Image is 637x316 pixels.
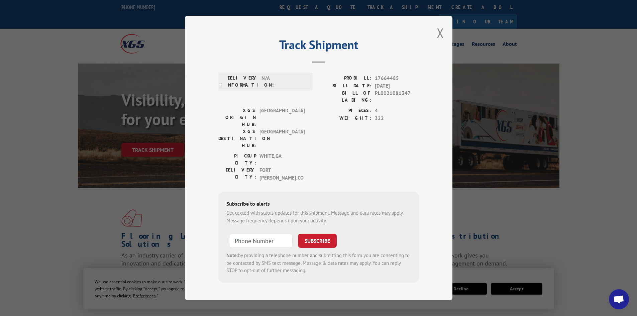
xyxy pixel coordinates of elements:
label: BILL OF LADING: [319,90,371,104]
span: PL0021081347 [375,90,419,104]
label: PROBILL: [319,75,371,82]
input: Phone Number [229,234,293,248]
strong: Note: [226,252,238,258]
label: WEIGHT: [319,115,371,122]
label: DELIVERY CITY: [218,167,256,182]
label: PIECES: [319,107,371,115]
label: XGS ORIGIN HUB: [218,107,256,128]
span: FORT [PERSON_NAME] , CO [259,167,305,182]
span: [GEOGRAPHIC_DATA] [259,107,305,128]
div: Get texted with status updates for this shipment. Message and data rates may apply. Message frequ... [226,209,411,224]
label: BILL DATE: [319,82,371,90]
span: 322 [375,115,419,122]
label: PICKUP CITY: [218,152,256,167]
div: Open chat [609,289,629,309]
div: Subscribe to alerts [226,200,411,209]
label: XGS DESTINATION HUB: [218,128,256,149]
span: [GEOGRAPHIC_DATA] [259,128,305,149]
div: by providing a telephone number and submitting this form you are consenting to be contacted by SM... [226,252,411,275]
span: 17664485 [375,75,419,82]
span: 4 [375,107,419,115]
h2: Track Shipment [218,40,419,53]
button: Close modal [437,24,444,42]
label: DELIVERY INFORMATION: [220,75,258,89]
span: N/A [261,75,307,89]
button: SUBSCRIBE [298,234,337,248]
span: WHITE , GA [259,152,305,167]
span: [DATE] [375,82,419,90]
